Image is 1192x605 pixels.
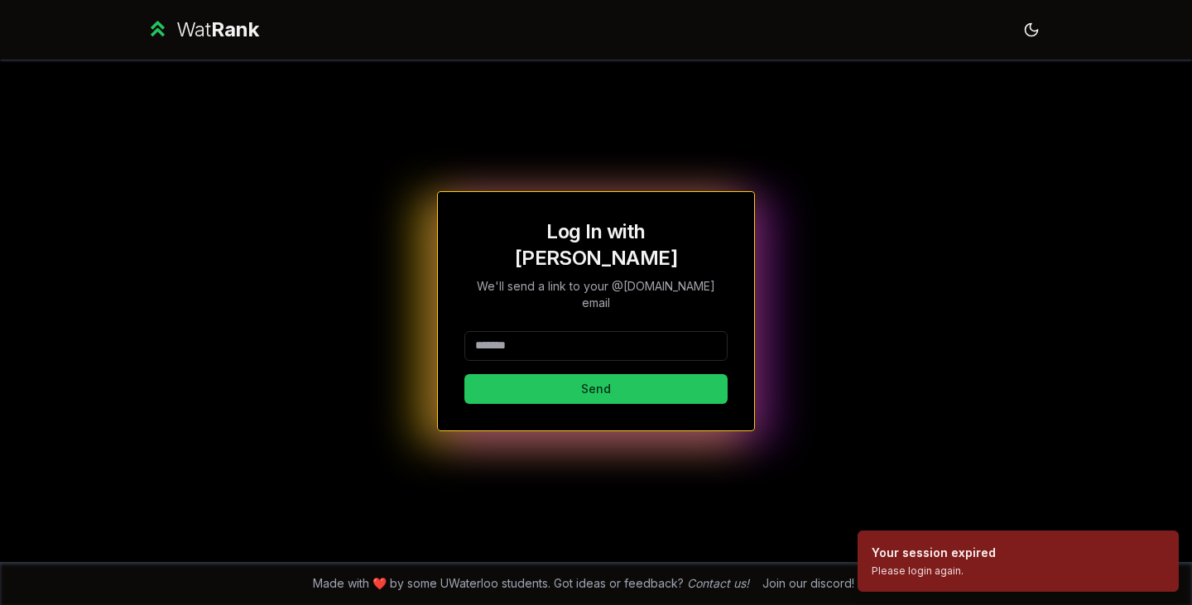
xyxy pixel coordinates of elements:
div: Wat [176,17,259,43]
span: Made with ❤️ by some UWaterloo students. Got ideas or feedback? [313,575,749,592]
span: Rank [211,17,259,41]
div: Join our discord! [762,575,854,592]
p: We'll send a link to your @[DOMAIN_NAME] email [464,278,728,311]
button: Send [464,374,728,404]
a: Contact us! [687,576,749,590]
a: WatRank [146,17,259,43]
h1: Log In with [PERSON_NAME] [464,218,728,271]
div: Please login again. [872,564,996,578]
div: Your session expired [872,545,996,561]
